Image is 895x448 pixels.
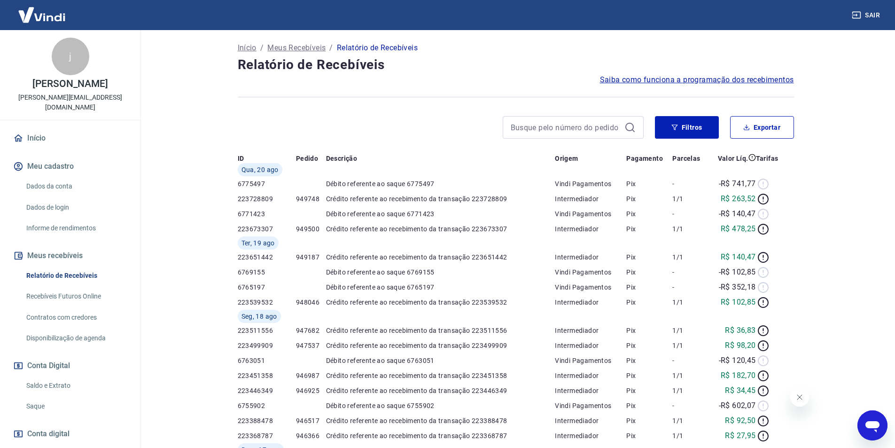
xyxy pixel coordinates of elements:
[719,178,756,189] p: -R$ 741,77
[725,430,755,441] p: R$ 27,95
[626,298,672,307] p: Pix
[326,283,555,292] p: Débito referente ao saque 6765197
[23,219,129,238] a: Informe de rendimentos
[23,177,129,196] a: Dados da conta
[555,416,626,425] p: Intermediador
[672,341,708,350] p: 1/1
[626,283,672,292] p: Pix
[11,0,72,29] img: Vindi
[672,356,708,365] p: -
[555,179,626,189] p: Vindi Pagamentos
[721,193,756,204] p: R$ 263,52
[672,283,708,292] p: -
[326,401,555,410] p: Débito referente ao saque 6755902
[555,371,626,380] p: Intermediador
[11,245,129,266] button: Meus recebíveis
[23,397,129,416] a: Saque
[626,194,672,204] p: Pix
[326,431,555,440] p: Crédito referente ao recebimento da transação 223368787
[238,356,296,365] p: 6763051
[672,386,708,395] p: 1/1
[721,297,756,308] p: R$ 102,85
[626,386,672,395] p: Pix
[23,198,129,217] a: Dados de login
[655,116,719,139] button: Filtros
[555,224,626,234] p: Intermediador
[850,7,884,24] button: Sair
[725,325,755,336] p: R$ 36,83
[267,42,326,54] a: Meus Recebíveis
[555,401,626,410] p: Vindi Pagamentos
[241,165,279,174] span: Qua, 20 ago
[23,329,129,348] a: Disponibilização de agenda
[329,42,333,54] p: /
[857,410,887,440] iframe: Botão para abrir a janela de mensagens
[555,356,626,365] p: Vindi Pagamentos
[8,93,133,112] p: [PERSON_NAME][EMAIL_ADDRESS][DOMAIN_NAME]
[626,326,672,335] p: Pix
[626,341,672,350] p: Pix
[626,154,663,163] p: Pagamento
[600,74,794,86] a: Saiba como funciona a programação dos recebimentos
[238,154,244,163] p: ID
[238,386,296,395] p: 223446349
[238,55,794,74] h4: Relatório de Recebíveis
[326,267,555,277] p: Débito referente ao saque 6769155
[11,156,129,177] button: Meu cadastro
[326,154,358,163] p: Descrição
[555,386,626,395] p: Intermediador
[238,179,296,189] p: 6775497
[555,283,626,292] p: Vindi Pagamentos
[296,194,326,204] p: 949748
[555,298,626,307] p: Intermediador
[555,154,578,163] p: Origem
[326,341,555,350] p: Crédito referente ao recebimento da transação 223499909
[730,116,794,139] button: Exportar
[672,209,708,219] p: -
[719,267,756,278] p: -R$ 102,85
[23,287,129,306] a: Recebíveis Futuros Online
[626,401,672,410] p: Pix
[238,209,296,219] p: 6771423
[555,194,626,204] p: Intermediador
[238,298,296,307] p: 223539532
[725,340,755,351] p: R$ 98,20
[326,326,555,335] p: Crédito referente ao recebimento da transação 223511556
[11,355,129,376] button: Conta Digital
[626,209,672,219] p: Pix
[32,79,108,89] p: [PERSON_NAME]
[296,341,326,350] p: 947537
[626,416,672,425] p: Pix
[326,386,555,395] p: Crédito referente ao recebimento da transação 223446349
[725,385,755,396] p: R$ 34,45
[326,179,555,189] p: Débito referente ao saque 6775497
[23,266,129,285] a: Relatório de Recebíveis
[238,341,296,350] p: 223499909
[238,42,257,54] p: Início
[719,400,756,411] p: -R$ 602,07
[296,371,326,380] p: 946987
[719,208,756,220] p: -R$ 140,47
[672,431,708,440] p: 1/1
[626,356,672,365] p: Pix
[241,238,275,248] span: Ter, 19 ago
[296,298,326,307] p: 948046
[555,341,626,350] p: Intermediador
[326,356,555,365] p: Débito referente ao saque 6763051
[296,224,326,234] p: 949500
[296,326,326,335] p: 947682
[238,267,296,277] p: 6769155
[626,431,672,440] p: Pix
[718,154,748,163] p: Valor Líq.
[672,326,708,335] p: 1/1
[721,370,756,381] p: R$ 182,70
[555,267,626,277] p: Vindi Pagamentos
[238,401,296,410] p: 6755902
[626,371,672,380] p: Pix
[326,209,555,219] p: Débito referente ao saque 6771423
[672,401,708,410] p: -
[719,282,756,293] p: -R$ 352,18
[326,416,555,425] p: Crédito referente ao recebimento da transação 223388478
[326,298,555,307] p: Crédito referente ao recebimento da transação 223539532
[238,224,296,234] p: 223673307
